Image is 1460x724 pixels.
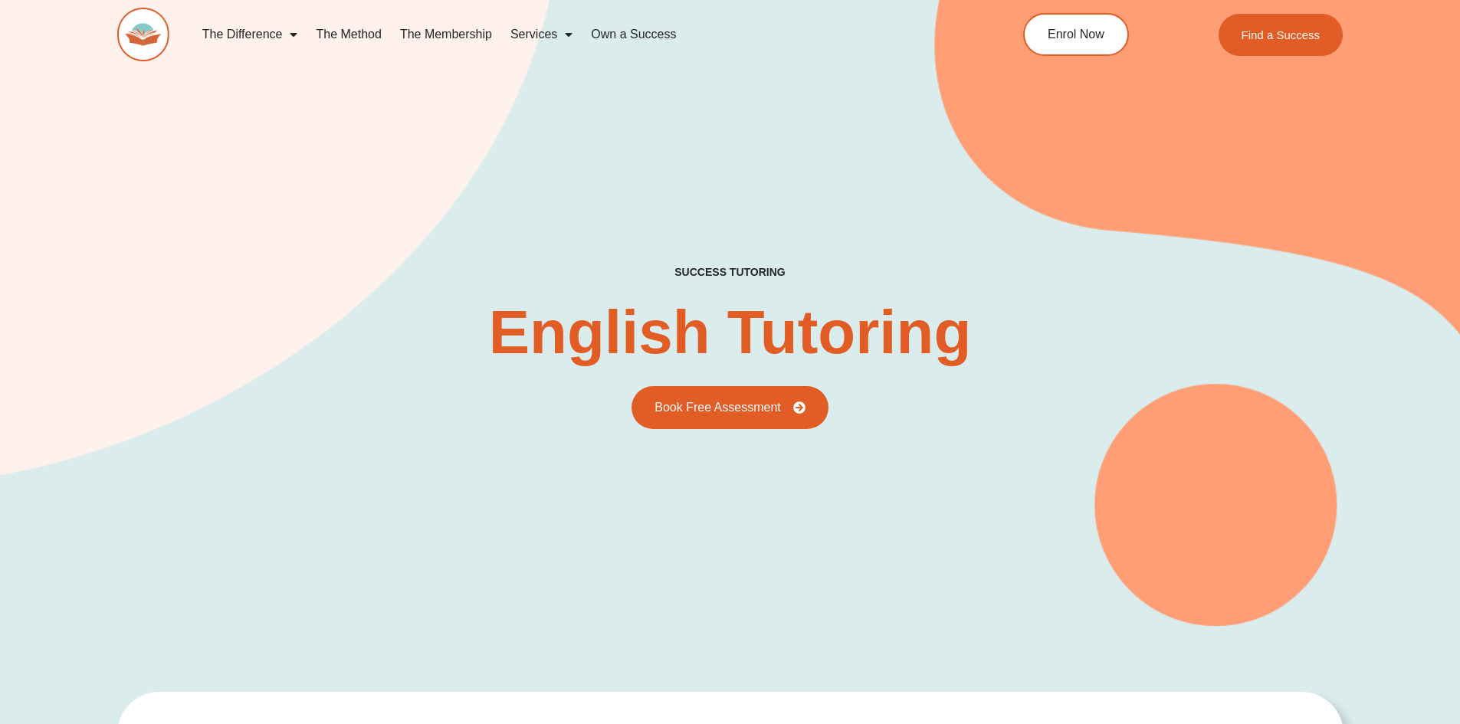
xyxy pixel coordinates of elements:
a: The Difference [193,17,307,52]
a: Services [501,17,582,52]
a: Book Free Assessment [632,386,828,429]
h2: success tutoring [674,265,785,279]
span: Enrol Now [1048,28,1104,41]
a: Enrol Now [1023,13,1129,56]
span: Book Free Assessment [655,401,781,414]
a: Find a Success [1219,14,1344,56]
a: Own a Success [582,17,685,52]
span: Find a Success [1242,29,1321,41]
a: The Method [307,17,390,52]
nav: Menu [193,17,953,52]
h2: English Tutoring [489,302,972,363]
a: The Membership [391,17,501,52]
